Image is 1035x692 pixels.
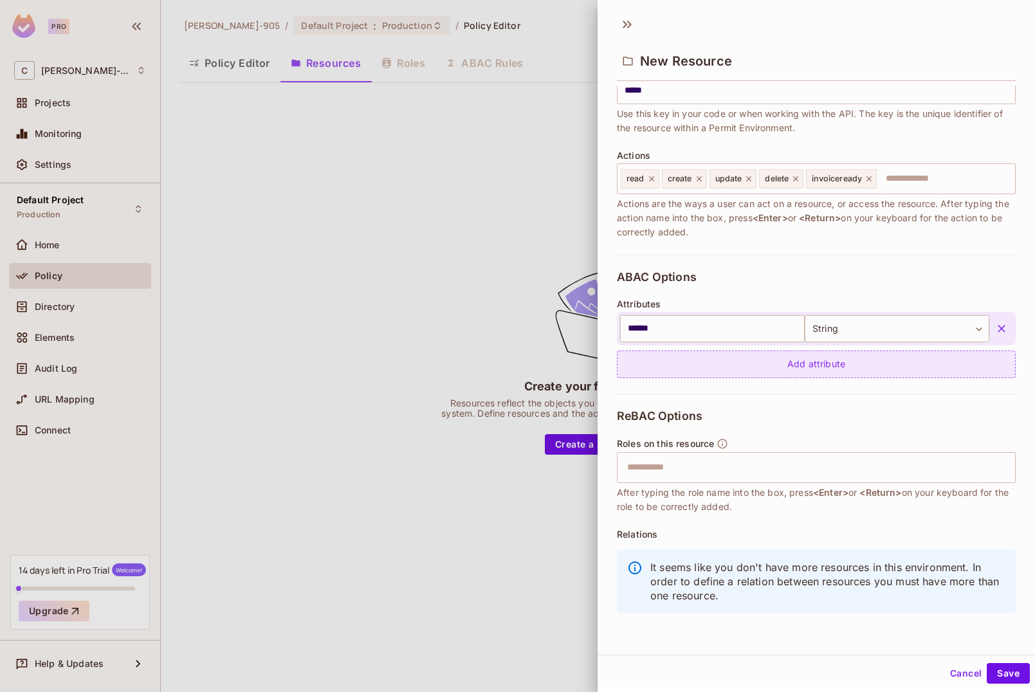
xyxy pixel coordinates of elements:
[617,107,1016,135] span: Use this key in your code or when working with the API. The key is the unique identifier of the r...
[662,169,707,188] div: create
[617,299,661,309] span: Attributes
[640,53,732,69] span: New Resource
[715,174,742,184] span: update
[710,169,757,188] div: update
[617,439,714,449] span: Roles on this resource
[753,212,788,223] span: <Enter>
[617,486,1016,514] span: After typing the role name into the box, press or on your keyboard for the role to be correctly a...
[627,174,645,184] span: read
[806,169,877,188] div: invoiceready
[668,174,692,184] span: create
[617,197,1016,239] span: Actions are the ways a user can act on a resource, or access the resource. After typing the actio...
[650,560,1005,603] p: It seems like you don't have more resources in this environment. In order to define a relation be...
[617,150,650,161] span: Actions
[859,487,901,498] span: <Return>
[987,663,1030,684] button: Save
[759,169,803,188] div: delete
[617,410,702,423] span: ReBAC Options
[945,663,987,684] button: Cancel
[805,315,989,342] div: String
[621,169,659,188] div: read
[765,174,789,184] span: delete
[813,487,848,498] span: <Enter>
[617,351,1016,378] div: Add attribute
[617,529,657,540] span: Relations
[812,174,862,184] span: invoiceready
[799,212,841,223] span: <Return>
[617,271,697,284] span: ABAC Options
